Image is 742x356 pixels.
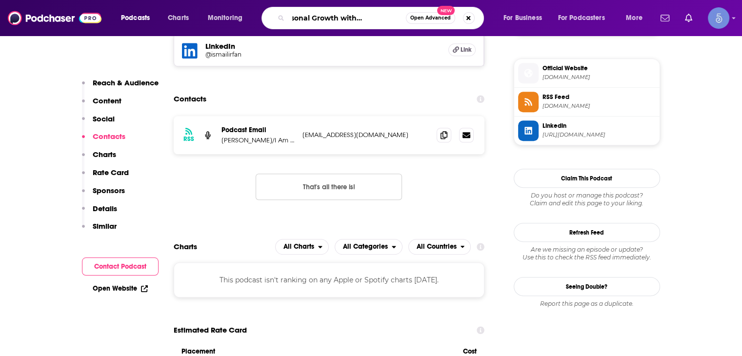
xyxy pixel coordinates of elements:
button: open menu [552,10,619,26]
p: Sponsors [93,186,125,195]
button: Rate Card [82,168,129,186]
div: This podcast isn't ranking on any Apple or Spotify charts [DATE]. [174,262,485,297]
div: Search podcasts, credits, & more... [271,7,493,29]
input: Search podcasts, credits, & more... [288,10,406,26]
span: For Business [503,11,542,25]
button: open menu [275,239,329,255]
a: Official Website[DOMAIN_NAME] [518,63,656,83]
div: Are we missing an episode or update? Use this to check the RSS feed immediately. [514,246,660,261]
span: Placement [181,347,455,356]
img: Podchaser - Follow, Share and Rate Podcasts [8,9,101,27]
button: Claim This Podcast [514,169,660,188]
h3: RSS [183,135,194,143]
span: Official Website [542,64,656,73]
span: Podcasts [121,11,150,25]
span: New [437,6,455,15]
span: All Charts [283,243,314,250]
button: open menu [201,10,255,26]
p: Similar [93,221,117,231]
p: Rate Card [93,168,129,177]
p: [EMAIL_ADDRESS][DOMAIN_NAME] [302,131,429,139]
a: Link [448,43,476,56]
h5: @ismailirfan [205,51,361,58]
span: All Countries [417,243,457,250]
div: Report this page as a duplicate. [514,300,660,308]
span: More [626,11,642,25]
button: Refresh Feed [514,223,660,242]
span: All Categories [343,243,388,250]
span: Link [461,46,472,54]
a: Linkedin[URL][DOMAIN_NAME] [518,120,656,141]
span: iamcreativewithholliscitron.podbean.com [542,74,656,81]
button: open menu [408,239,471,255]
span: RSS Feed [542,93,656,101]
span: Logged in as Spiral5-G1 [708,7,729,29]
button: Content [82,96,121,114]
p: [PERSON_NAME]/I Am Creative [221,136,295,144]
span: Do you host or manage this podcast? [514,192,660,199]
h5: LinkedIn [205,41,441,51]
button: Sponsors [82,186,125,204]
a: RSS Feed[DOMAIN_NAME] [518,92,656,112]
a: Show notifications dropdown [681,10,696,26]
div: Claim and edit this page to your liking. [514,192,660,207]
p: Podcast Email [221,126,295,134]
button: Reach & Audience [82,78,159,96]
span: feed.podbean.com [542,102,656,110]
span: Cost [463,347,477,356]
button: open menu [497,10,554,26]
button: Open AdvancedNew [406,12,455,24]
button: Social [82,114,115,132]
button: Nothing here. [256,174,402,200]
img: User Profile [708,7,729,29]
button: Similar [82,221,117,239]
p: Contacts [93,132,125,141]
span: Monitoring [208,11,242,25]
button: open menu [619,10,655,26]
span: https://www.linkedin.com/in/ismailirfan [542,131,656,138]
button: Contact Podcast [82,257,159,276]
button: Contacts [82,132,125,150]
button: open menu [114,10,162,26]
h2: Charts [174,242,197,251]
button: open menu [335,239,402,255]
a: Charts [161,10,195,26]
a: Show notifications dropdown [657,10,673,26]
h2: Countries [408,239,471,255]
span: Linkedin [542,121,656,130]
h2: Categories [335,239,402,255]
p: Charts [93,150,116,159]
span: Open Advanced [410,16,451,20]
p: Content [93,96,121,105]
p: Social [93,114,115,123]
p: Details [93,204,117,213]
h2: Platforms [275,239,329,255]
span: For Podcasters [558,11,605,25]
a: Seeing Double? [514,277,660,296]
button: Show profile menu [708,7,729,29]
h2: Contacts [174,90,206,108]
span: Estimated Rate Card [174,321,247,339]
p: Reach & Audience [93,78,159,87]
span: Charts [168,11,189,25]
a: @ismailirfan [205,51,441,58]
a: Open Website [93,284,148,293]
button: Details [82,204,117,222]
button: Charts [82,150,116,168]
